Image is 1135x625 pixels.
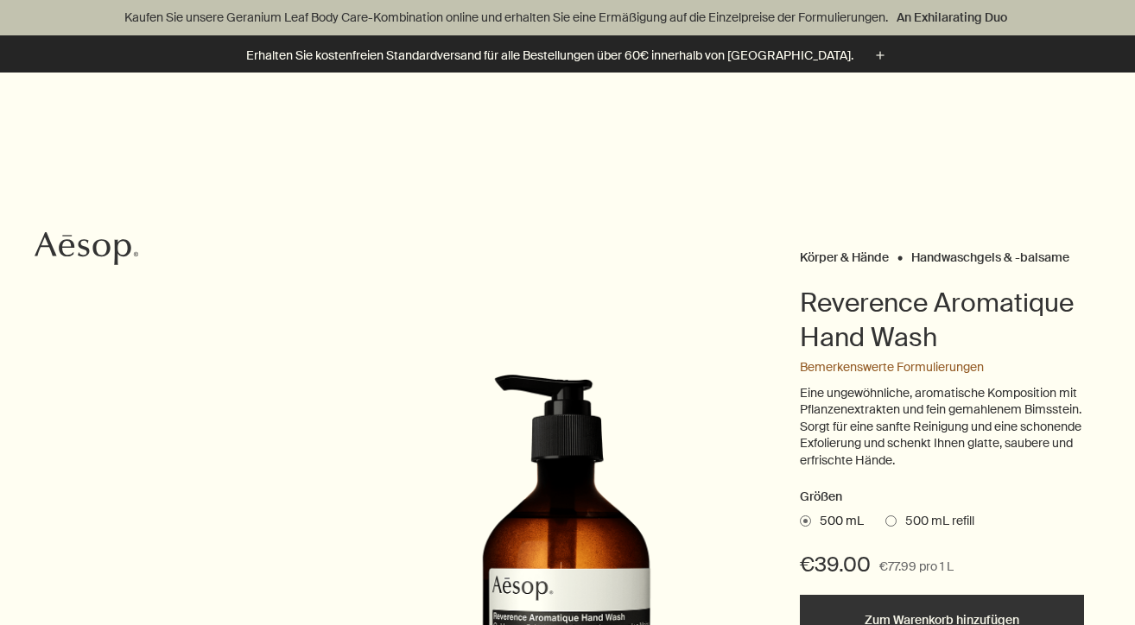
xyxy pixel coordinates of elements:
span: €77.99 pro 1 L [879,557,954,578]
a: Aesop [30,227,143,275]
a: An Exhilarating Duo [893,8,1011,27]
button: Erhalten Sie kostenfreien Standardversand für alle Bestellungen über 60€ innerhalb von [GEOGRAPHI... [246,46,890,66]
svg: Aesop [35,231,138,266]
span: 500 mL [811,513,864,530]
span: €39.00 [800,551,871,578]
a: Handwaschgels & -balsame [911,249,1069,257]
p: Erhalten Sie kostenfreien Standardversand für alle Bestellungen über 60€ innerhalb von [GEOGRAPHI... [246,47,853,65]
h1: Reverence Aromatique Hand Wash [800,286,1084,355]
p: Eine ungewöhnliche, aromatische Komposition mit Pflanzenextrakten und fein gemahlenem Bimsstein. ... [800,385,1084,470]
h2: Größen [800,487,1084,508]
span: 500 mL refill [897,513,974,530]
p: Kaufen Sie unsere Geranium Leaf Body Care-Kombination online und erhalten Sie eine Ermäßigung auf... [17,9,1118,27]
a: Körper & Hände [800,249,889,257]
